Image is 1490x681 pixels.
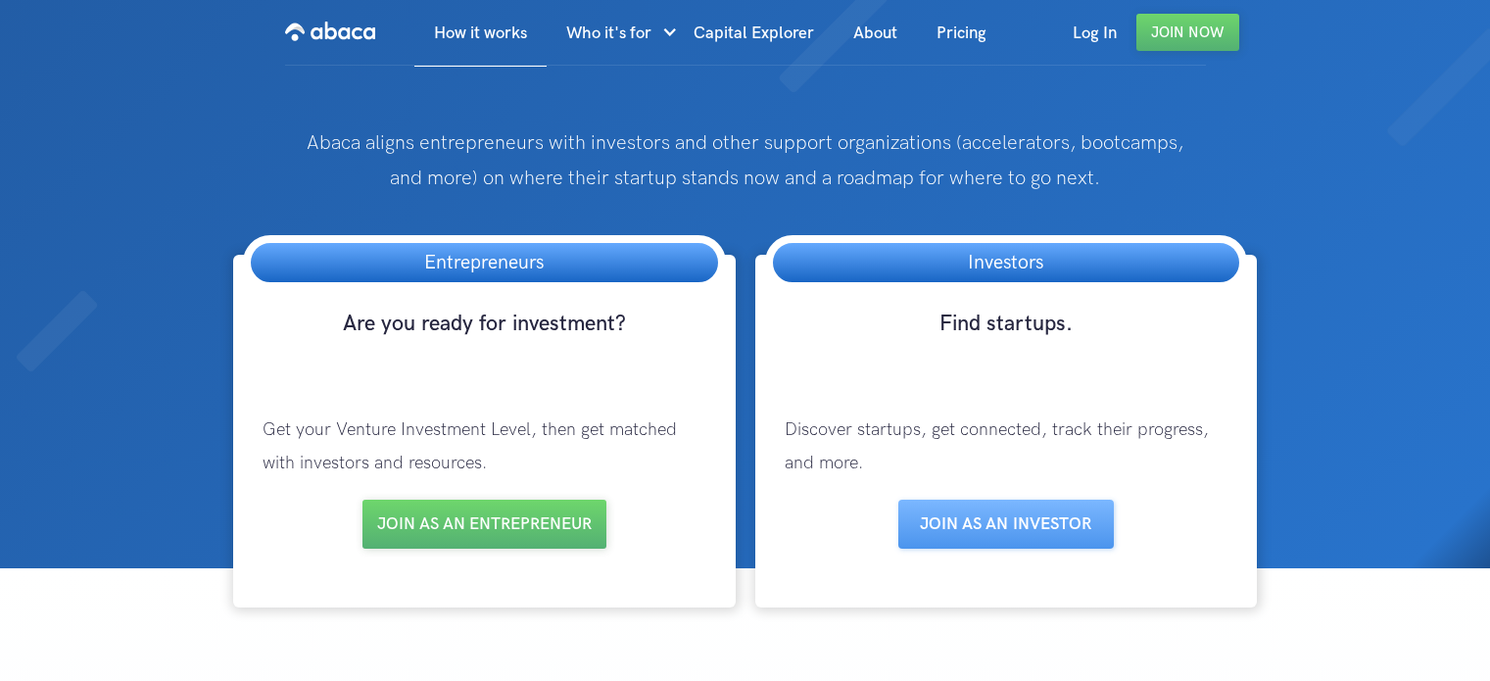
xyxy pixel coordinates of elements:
[243,310,725,374] h3: Are you ready for investment?
[243,394,725,500] p: Get your Venture Investment Level, then get matched with investors and resources.
[298,125,1192,196] p: Abaca aligns entrepreneurs with investors and other support organizations (accelerators, bootcamp...
[765,394,1247,500] p: Discover startups, get connected, track their progress, and more.
[948,243,1063,282] h3: Investors
[362,500,606,549] a: Join as an entrepreneur
[898,500,1114,549] a: Join as aN INVESTOR
[1136,14,1239,51] a: Join Now
[285,16,375,47] img: Abaca logo
[405,243,563,282] h3: Entrepreneurs
[765,310,1247,374] h3: Find startups.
